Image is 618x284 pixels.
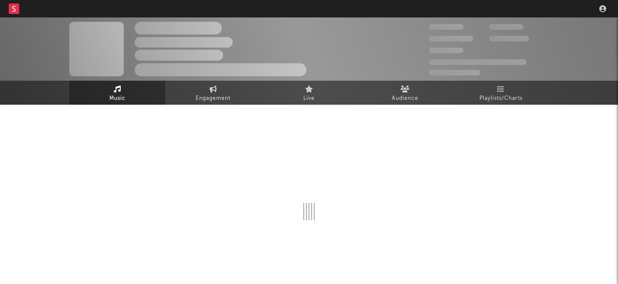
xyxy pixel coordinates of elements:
a: Audience [357,81,453,105]
span: 1,000,000 [489,36,529,41]
a: Music [69,81,165,105]
span: Jump Score: 85.0 [429,70,480,75]
a: Engagement [165,81,261,105]
a: Live [261,81,357,105]
span: 50,000,000 [429,36,473,41]
span: Audience [392,93,418,104]
span: 300,000 [429,24,464,30]
span: 50,000,000 Monthly Listeners [429,59,526,65]
span: Music [109,93,126,104]
span: 100,000 [489,24,523,30]
span: Playlists/Charts [479,93,523,104]
span: Engagement [196,93,231,104]
span: Live [303,93,315,104]
span: 100,000 [429,48,463,53]
a: Playlists/Charts [453,81,549,105]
